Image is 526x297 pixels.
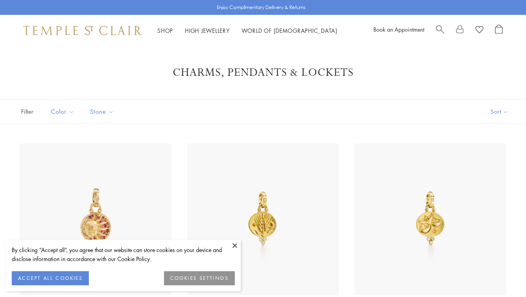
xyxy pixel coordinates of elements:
img: 18K Libra Pendant [355,143,506,295]
iframe: Gorgias live chat messenger [487,260,518,289]
img: 18K Virgo Pendant [187,143,339,295]
a: High JewelleryHigh Jewellery [185,27,230,34]
button: Show sort by [473,100,526,123]
a: View Wishlist [476,25,483,36]
span: Color [47,107,80,116]
a: World of [DEMOGRAPHIC_DATA]World of [DEMOGRAPHIC_DATA] [241,27,337,34]
button: ACCEPT ALL COOKIES [12,271,89,285]
h1: Charms, Pendants & Lockets [31,66,495,80]
p: Enjoy Complimentary Delivery & Returns [217,4,306,11]
a: Open Shopping Bag [495,25,503,36]
button: Stone [84,103,120,120]
button: Color [45,103,80,120]
img: Temple St. Clair [23,26,142,35]
button: COOKIES SETTINGS [164,271,235,285]
a: Search [436,25,444,36]
a: Book an Appointment [373,25,424,33]
a: ShopShop [157,27,173,34]
img: 18K Solar Eclipse Pendant [20,143,171,295]
div: By clicking “Accept all”, you agree that our website can store cookies on your device and disclos... [12,245,235,263]
nav: Main navigation [157,26,337,36]
span: Stone [86,107,120,116]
